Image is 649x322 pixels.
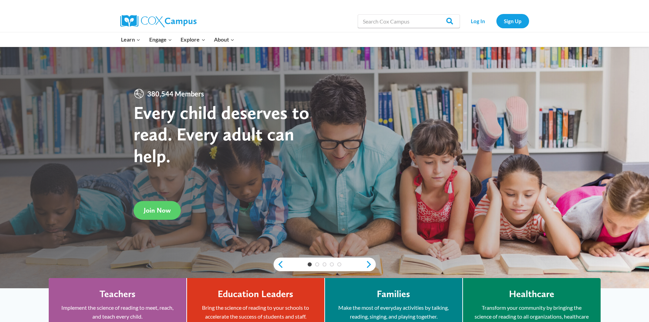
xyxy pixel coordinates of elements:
[335,303,452,321] p: Make the most of everyday activities by talking, reading, singing, and playing together.
[121,35,140,44] span: Learn
[99,288,136,300] h4: Teachers
[358,14,460,28] input: Search Cox Campus
[463,14,493,28] a: Log In
[59,303,176,321] p: Implement the science of reading to meet, reach, and teach every child.
[117,32,239,47] nav: Primary Navigation
[120,15,197,27] img: Cox Campus
[134,201,181,220] a: Join Now
[181,35,205,44] span: Explore
[377,288,410,300] h4: Families
[315,262,319,266] a: 2
[496,14,529,28] a: Sign Up
[144,88,207,99] span: 380,544 Members
[149,35,172,44] span: Engage
[134,102,309,167] strong: Every child deserves to read. Every adult can help.
[274,258,376,271] div: content slider buttons
[509,288,554,300] h4: Healthcare
[323,262,327,266] a: 3
[366,260,376,269] a: next
[214,35,234,44] span: About
[463,14,529,28] nav: Secondary Navigation
[144,206,171,214] span: Join Now
[337,262,341,266] a: 5
[330,262,334,266] a: 4
[197,303,314,321] p: Bring the science of reading to your schools to accelerate the success of students and staff.
[308,262,312,266] a: 1
[274,260,284,269] a: previous
[218,288,293,300] h4: Education Leaders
